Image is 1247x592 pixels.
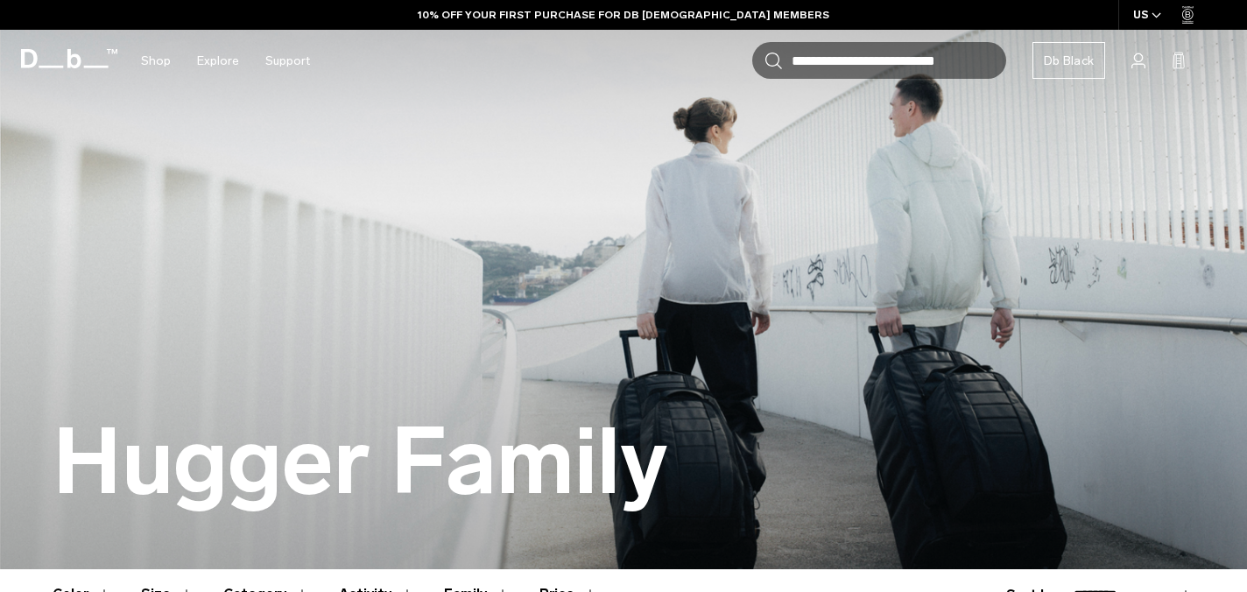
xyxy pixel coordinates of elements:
a: Support [265,30,310,92]
a: Explore [197,30,239,92]
nav: Main Navigation [128,30,323,92]
a: Db Black [1032,42,1105,79]
a: 10% OFF YOUR FIRST PURCHASE FOR DB [DEMOGRAPHIC_DATA] MEMBERS [418,7,829,23]
h1: Hugger Family [53,412,668,513]
a: Shop [141,30,171,92]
